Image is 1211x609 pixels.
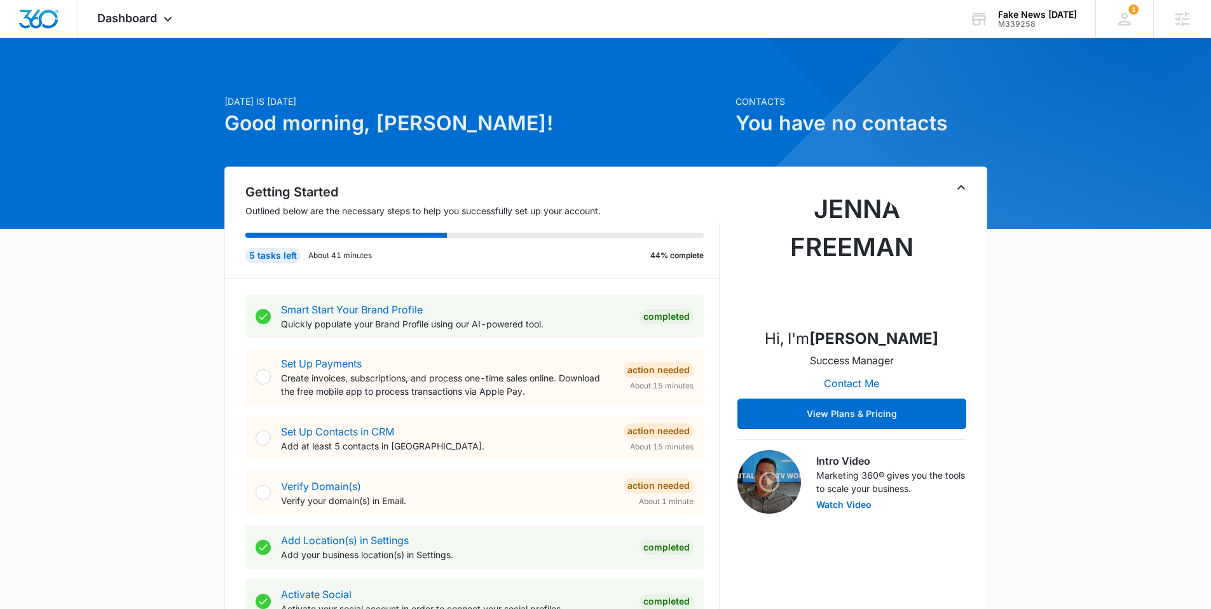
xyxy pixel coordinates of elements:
button: Watch Video [816,500,872,509]
p: Contacts [735,95,987,108]
div: Action Needed [624,478,694,493]
p: Hi, I'm [765,327,938,350]
p: Marketing 360® gives you the tools to scale your business. [816,469,966,495]
img: Intro Video [737,450,801,514]
div: Action Needed [624,423,694,439]
span: 1 [1128,4,1139,15]
p: Quickly populate your Brand Profile using our AI-powered tool. [281,317,629,331]
p: Add at least 5 contacts in [GEOGRAPHIC_DATA]. [281,439,613,453]
span: Dashboard [97,11,157,25]
a: Verify Domain(s) [281,480,361,493]
a: Add Location(s) in Settings [281,534,409,547]
p: Success Manager [810,353,894,368]
div: Completed [640,594,694,609]
div: Action Needed [624,362,694,378]
div: Completed [640,540,694,555]
div: Completed [640,309,694,324]
div: account id [998,20,1077,29]
p: Create invoices, subscriptions, and process one-time sales online. Download the free mobile app t... [281,371,613,398]
p: 44% complete [650,250,704,261]
p: About 41 minutes [308,250,372,261]
a: Set Up Payments [281,357,362,370]
a: Activate Social [281,588,352,601]
div: account name [998,10,1077,20]
h1: You have no contacts [735,108,987,139]
button: Contact Me [811,368,892,399]
h3: Intro Video [816,453,966,469]
a: Smart Start Your Brand Profile [281,303,423,316]
p: Outlined below are the necessary steps to help you successfully set up your account. [245,204,720,217]
strong: [PERSON_NAME] [809,329,938,348]
img: Jenna Freeman [788,190,915,317]
span: About 15 minutes [630,441,694,453]
h2: Getting Started [245,182,720,202]
p: [DATE] is [DATE] [224,95,728,108]
h1: Good morning, [PERSON_NAME]! [224,108,728,139]
a: Set Up Contacts in CRM [281,425,394,438]
p: Add your business location(s) in Settings. [281,548,629,561]
span: About 1 minute [639,496,694,507]
p: Verify your domain(s) in Email. [281,494,613,507]
span: About 15 minutes [630,380,694,392]
button: Toggle Collapse [954,180,969,195]
div: 5 tasks left [245,248,301,263]
div: notifications count [1128,4,1139,15]
button: View Plans & Pricing [737,399,966,429]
